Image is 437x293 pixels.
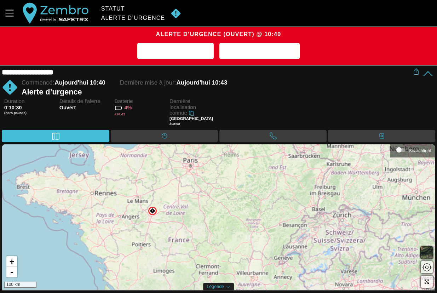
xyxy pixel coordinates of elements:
[114,98,160,104] span: Batterie
[328,130,435,142] div: Contacts
[54,79,105,86] span: Aujourd'hui 10:40
[219,43,300,59] button: Résoudre l'alerte
[394,145,431,155] div: Searchlight
[114,112,125,116] span: à 10:43
[219,130,327,142] div: Appel
[101,15,165,21] div: Alerte d’urgence
[169,116,213,121] span: [GEOGRAPHIC_DATA]
[168,8,184,19] img: MANUAL.svg
[169,122,180,126] span: à 08:08
[4,105,22,110] span: 0:10:30
[156,31,281,37] span: Alerte d’urgence (Ouvert) @ 10:40
[22,87,413,97] div: Alerte d’urgence
[2,79,18,96] img: MANUAL.svg
[207,284,224,289] span: Légende
[101,6,165,12] div: Statut
[4,98,50,104] span: Duration
[111,130,218,142] div: Calendrier
[169,98,196,116] span: Dernière localisation connue
[225,46,294,57] span: Résoudre l'alerte
[4,111,50,115] span: (hors pauses)
[4,282,36,288] div: 100 km
[177,79,228,86] span: Aujourd'hui 10:43
[137,43,214,59] button: Ajouter une note
[59,98,105,104] span: Détails de l'alerte
[59,105,105,111] span: Ouvert
[6,256,17,267] a: Zoom in
[150,208,155,214] img: MANUAL.svg
[6,267,17,277] a: Zoom out
[120,79,176,86] span: Dernière mise à jour:
[143,46,208,57] span: Ajouter une note
[409,148,431,153] div: Searchlight
[2,130,109,142] div: Carte
[124,105,132,110] span: 4%
[22,79,54,86] span: Commencé:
